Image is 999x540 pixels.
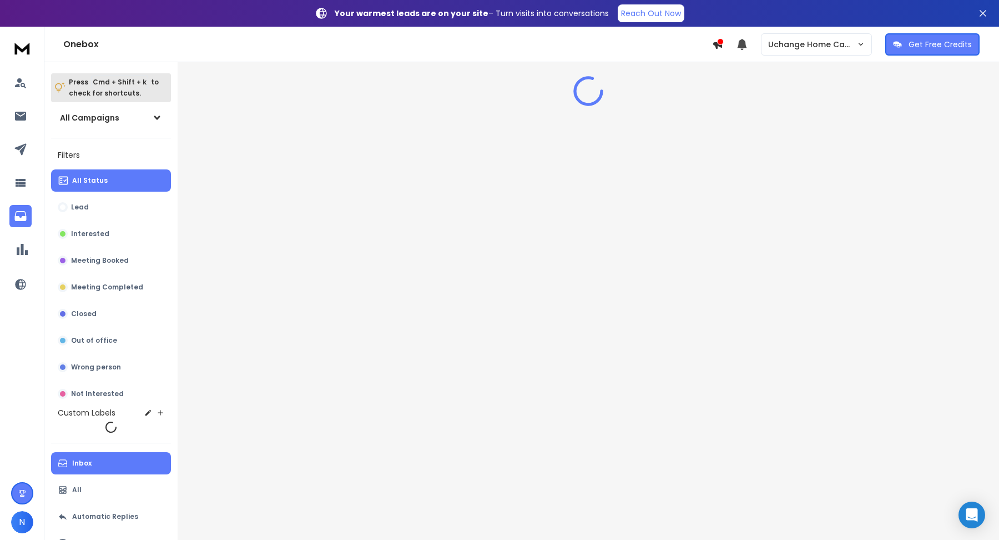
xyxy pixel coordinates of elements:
button: Meeting Completed [51,276,171,298]
p: Inbox [72,459,92,468]
button: Interested [51,223,171,245]
p: All Status [72,176,108,185]
p: – Turn visits into conversations [335,8,609,19]
h3: Filters [51,147,171,163]
p: Automatic Replies [72,512,138,521]
strong: Your warmest leads are on your site [335,8,488,19]
img: logo [11,38,33,58]
p: All [72,486,82,494]
p: Wrong person [71,363,121,372]
button: All [51,479,171,501]
h1: Onebox [63,38,712,51]
p: Out of office [71,336,117,345]
a: Reach Out Now [618,4,684,22]
button: All Campaigns [51,107,171,129]
p: Get Free Credits [909,39,972,50]
button: Closed [51,303,171,325]
h3: Custom Labels [58,407,115,418]
p: Press to check for shortcuts. [69,77,159,99]
p: Meeting Completed [71,283,143,292]
p: Uchange Home Care Agency [768,39,857,50]
button: Inbox [51,452,171,474]
button: Not Interested [51,383,171,405]
button: Meeting Booked [51,249,171,272]
button: N [11,511,33,533]
button: Get Free Credits [885,33,980,56]
p: Not Interested [71,389,124,398]
span: Cmd + Shift + k [91,76,148,88]
p: Closed [71,309,97,318]
button: Automatic Replies [51,506,171,528]
button: All Status [51,169,171,192]
p: Reach Out Now [621,8,681,19]
button: Out of office [51,329,171,352]
button: Lead [51,196,171,218]
p: Interested [71,229,109,238]
h1: All Campaigns [60,112,119,123]
button: Wrong person [51,356,171,378]
p: Meeting Booked [71,256,129,265]
div: Open Intercom Messenger [958,502,985,528]
p: Lead [71,203,89,212]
